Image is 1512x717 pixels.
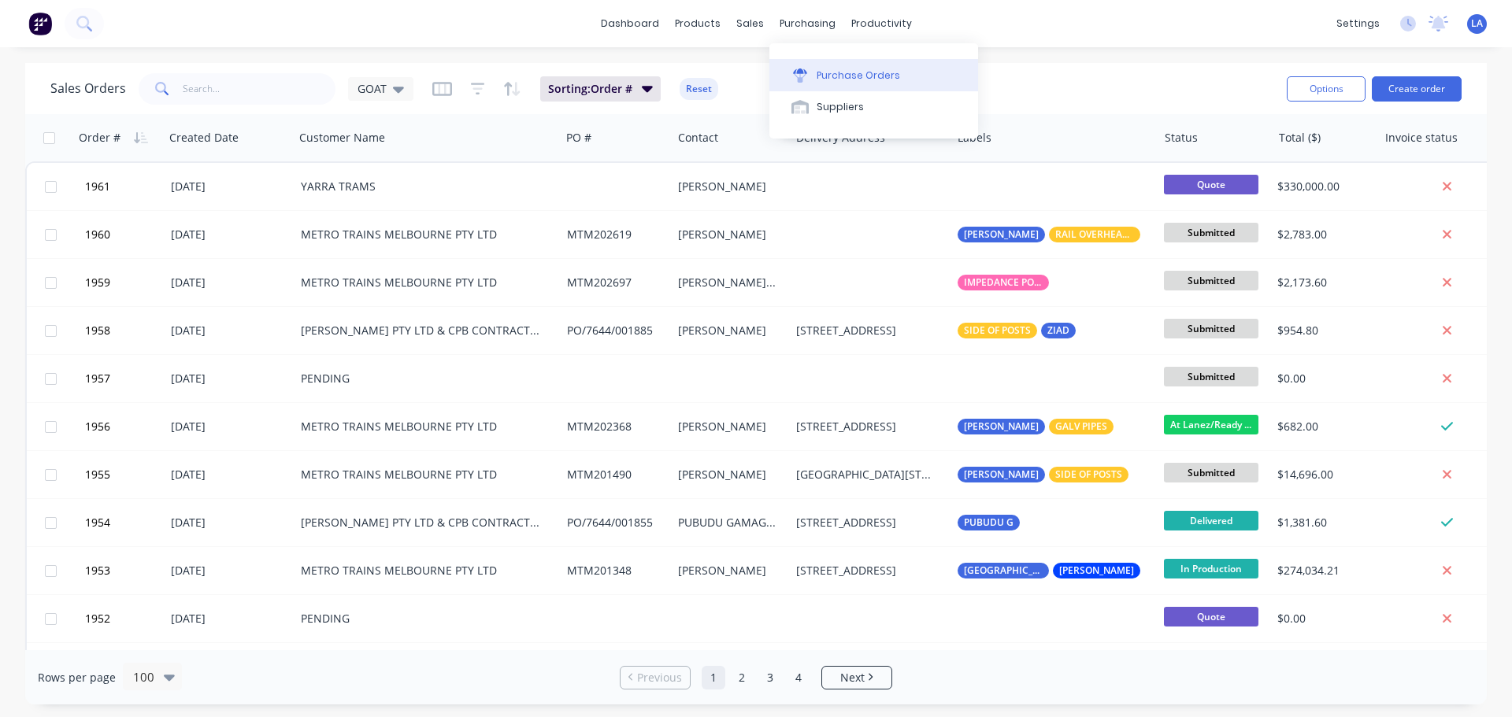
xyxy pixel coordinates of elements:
div: METRO TRAINS MELBOURNE PTY LTD [301,419,542,434]
div: $0.00 [1277,371,1366,386]
span: Submitted [1164,319,1258,338]
button: Purchase Orders [769,59,978,91]
span: 1954 [85,515,110,530]
div: $330,000.00 [1277,179,1366,194]
img: Factory [28,12,52,35]
button: 1953 [80,547,171,594]
button: 1955 [80,451,171,498]
span: [PERSON_NAME] [964,467,1039,482]
span: LA [1471,17,1483,31]
button: 1961 [80,163,171,210]
div: METRO TRAINS MELBOURNE PTY LTD [301,563,542,578]
div: PO # [566,130,591,146]
div: METRO TRAINS MELBOURNE PTY LTD [301,227,542,242]
a: dashboard [593,12,667,35]
div: PENDING [301,611,542,626]
span: 1958 [85,323,110,338]
span: 1952 [85,611,110,626]
span: GOAT [358,80,387,97]
div: [PERSON_NAME] [678,227,778,242]
div: $954.80 [1277,323,1366,338]
span: 1957 [85,371,110,386]
button: [PERSON_NAME]RAIL OVERHEAD ITEMS [958,227,1140,242]
div: settings [1329,12,1388,35]
button: Options [1287,76,1366,102]
span: PUBUDU G [964,515,1014,530]
button: 1952 [80,595,171,642]
div: [DATE] [171,227,288,242]
span: SIDE OF POSTS [1055,467,1122,482]
button: 1956 [80,403,171,450]
div: [DATE] [171,515,288,530]
span: 1961 [85,179,110,194]
div: [DATE] [171,611,288,626]
div: YARRA TRAMS [301,179,542,194]
button: 1957 [80,355,171,402]
div: sales [728,12,772,35]
div: PO/7644/001855 [567,515,661,530]
span: At Lanez/Ready ... [1164,415,1258,434]
div: METRO TRAINS MELBOURNE PTY LTD [301,467,542,482]
div: MTM201348 [567,563,661,578]
div: [PERSON_NAME] PTY LTD & CPB CONTRACTORS PTY LTD [301,515,542,530]
a: Page 1 is your current page [702,666,725,689]
div: Total ($) [1279,130,1321,146]
div: $1,381.60 [1277,515,1366,530]
span: Submitted [1164,223,1258,242]
div: METRO TRAINS MELBOURNE PTY LTD [301,275,542,290]
div: Invoice status [1385,130,1458,146]
button: 1960 [80,211,171,258]
span: 1960 [85,227,110,242]
div: [DATE] [171,419,288,434]
span: RAIL OVERHEAD ITEMS [1055,227,1134,242]
div: [DATE] [171,467,288,482]
span: Next [840,670,865,686]
div: [STREET_ADDRESS] [796,419,938,434]
ul: Pagination [613,666,899,689]
span: 1956 [85,419,110,434]
div: MTM202697 [567,275,661,290]
div: purchasing [772,12,843,35]
a: Page 4 [787,666,810,689]
div: [STREET_ADDRESS] [796,515,938,530]
span: Submitted [1164,271,1258,290]
div: PO/7644/001885 [567,323,661,338]
span: 1955 [85,467,110,482]
div: [PERSON_NAME] PTY LTD & CPB CONTRACTORS PTY LTD [301,323,542,338]
div: $0.00 [1277,611,1366,626]
span: ZIAD [1047,323,1069,338]
a: Page 3 [758,666,782,689]
div: $2,783.00 [1277,227,1366,242]
span: IMPEDANCE POSTS [964,275,1043,290]
button: 1954 [80,499,171,546]
div: Created Date [169,130,239,146]
div: [PERSON_NAME] [678,467,778,482]
span: 1953 [85,563,110,578]
button: 1958 [80,307,171,354]
span: In Production [1164,559,1258,578]
div: [STREET_ADDRESS] [796,323,938,338]
div: [PERSON_NAME] [678,179,778,194]
div: Customer Name [299,130,385,146]
button: [PERSON_NAME]SIDE OF POSTS [958,467,1128,482]
span: [GEOGRAPHIC_DATA] [964,563,1043,578]
span: [PERSON_NAME] [1059,563,1134,578]
div: PUBUDU GAMAGEDERA [678,515,778,530]
div: MTM202619 [567,227,661,242]
span: Quote [1164,175,1258,194]
span: [PERSON_NAME] [964,227,1039,242]
div: [DATE] [171,563,288,578]
span: Quote [1164,607,1258,626]
span: Previous [637,670,682,686]
div: [PERSON_NAME] [678,563,778,578]
button: [PERSON_NAME]GALV PIPES [958,419,1114,434]
a: Page 2 [730,666,754,689]
div: MTM201490 [567,467,661,482]
button: PUBUDU G [958,515,1020,530]
button: Suppliers [769,91,978,123]
div: productivity [843,12,920,35]
span: SIDE OF POSTS [964,323,1031,338]
div: Purchase Orders [817,68,900,83]
button: Sorting:Order # [540,76,661,102]
div: $14,696.00 [1277,467,1366,482]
